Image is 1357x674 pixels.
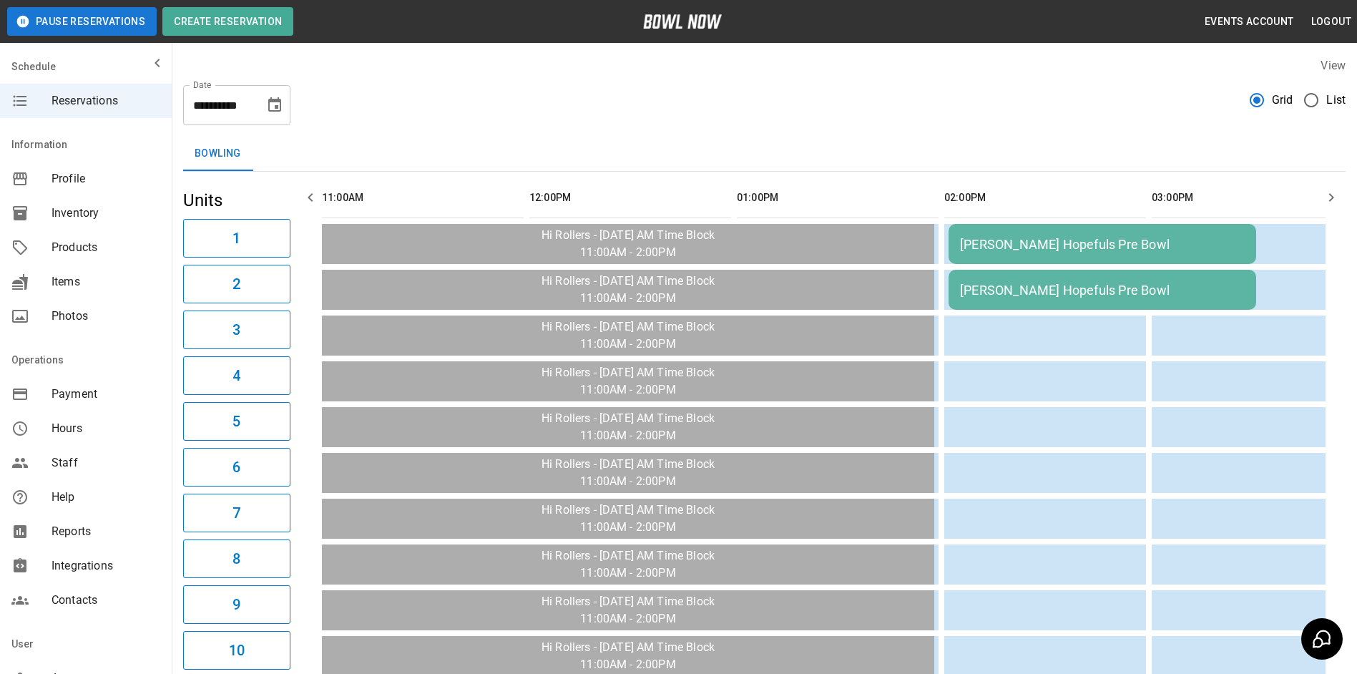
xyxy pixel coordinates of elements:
[52,592,160,609] span: Contacts
[529,177,731,218] th: 12:00PM
[183,631,290,670] button: 10
[183,137,1346,171] div: inventory tabs
[162,7,293,36] button: Create Reservation
[960,283,1245,298] div: [PERSON_NAME] Hopefuls Pre Bowl
[232,227,240,250] h6: 1
[183,265,290,303] button: 2
[1272,92,1293,109] span: Grid
[183,137,253,171] button: Bowling
[1321,59,1346,72] label: View
[52,170,160,187] span: Profile
[183,402,290,441] button: 5
[960,237,1245,252] div: [PERSON_NAME] Hopefuls Pre Bowl
[183,219,290,258] button: 1
[232,318,240,341] h6: 3
[944,177,1146,218] th: 02:00PM
[52,273,160,290] span: Items
[232,547,240,570] h6: 8
[52,454,160,472] span: Staff
[260,91,289,119] button: Choose date, selected date is Oct 8, 2025
[52,489,160,506] span: Help
[183,494,290,532] button: 7
[183,311,290,349] button: 3
[52,420,160,437] span: Hours
[52,386,160,403] span: Payment
[183,189,290,212] h5: Units
[183,585,290,624] button: 9
[52,205,160,222] span: Inventory
[52,557,160,575] span: Integrations
[52,92,160,109] span: Reservations
[232,273,240,296] h6: 2
[52,308,160,325] span: Photos
[232,456,240,479] h6: 6
[183,356,290,395] button: 4
[52,239,160,256] span: Products
[232,593,240,616] h6: 9
[232,364,240,387] h6: 4
[1199,9,1300,35] button: Events Account
[737,177,939,218] th: 01:00PM
[183,539,290,578] button: 8
[1326,92,1346,109] span: List
[232,410,240,433] h6: 5
[322,177,524,218] th: 11:00AM
[232,502,240,524] h6: 7
[7,7,157,36] button: Pause Reservations
[229,639,245,662] h6: 10
[52,523,160,540] span: Reports
[1305,9,1357,35] button: Logout
[643,14,722,29] img: logo
[183,448,290,487] button: 6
